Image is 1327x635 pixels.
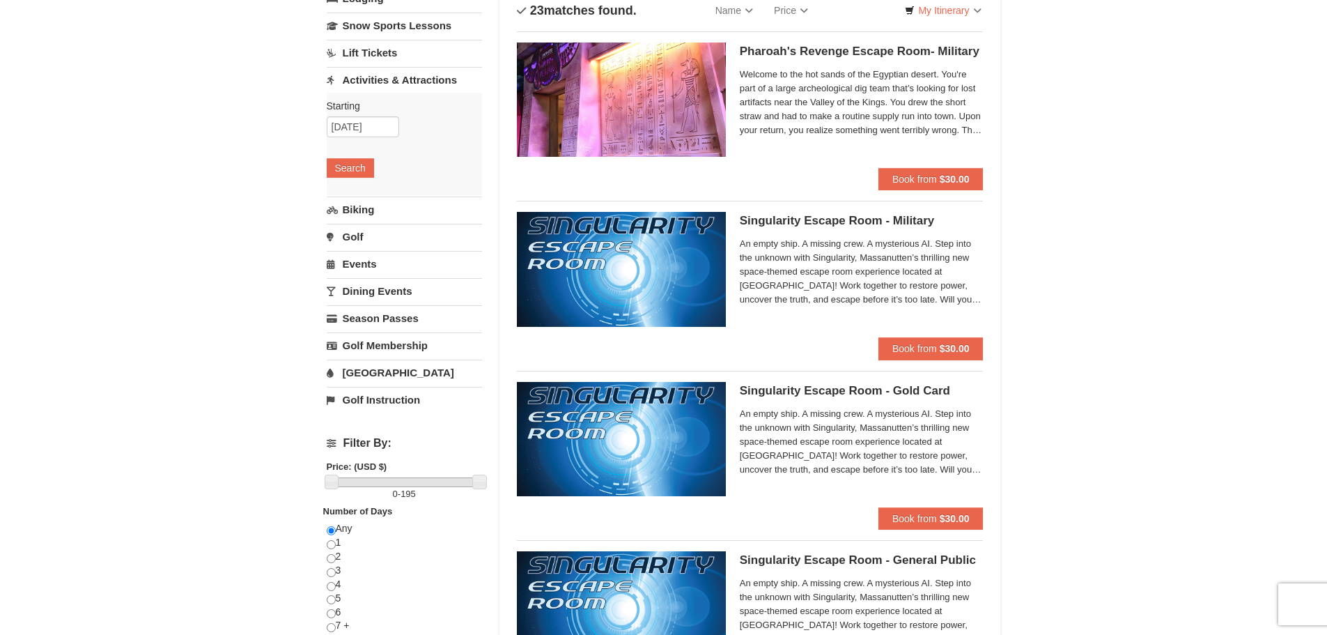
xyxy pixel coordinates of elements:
button: Search [327,158,374,178]
span: An empty ship. A missing crew. A mysterious AI. Step into the unknown with Singularity, Massanutt... [740,237,984,307]
a: Biking [327,197,482,222]
a: Activities & Attractions [327,67,482,93]
h4: matches found. [517,3,637,17]
button: Book from $30.00 [878,337,984,360]
label: Starting [327,99,472,113]
a: Golf Membership [327,332,482,358]
a: Events [327,251,482,277]
strong: Price: (USD $) [327,461,387,472]
a: Snow Sports Lessons [327,13,482,38]
strong: $30.00 [940,343,970,354]
strong: Number of Days [323,506,393,517]
span: Book from [892,174,937,185]
h5: Singularity Escape Room - Military [740,214,984,228]
span: Welcome to the hot sands of the Egyptian desert. You're part of a large archeological dig team th... [740,68,984,137]
h5: Pharoah's Revenge Escape Room- Military [740,45,984,59]
label: - [327,487,482,501]
a: [GEOGRAPHIC_DATA] [327,360,482,385]
img: 6619913-513-94f1c799.jpg [517,382,726,496]
span: 0 [393,489,398,499]
img: 6619913-410-20a124c9.jpg [517,43,726,157]
strong: $30.00 [940,513,970,524]
a: Dining Events [327,278,482,304]
span: Book from [892,513,937,524]
a: Golf Instruction [327,387,482,413]
a: Lift Tickets [327,40,482,66]
strong: $30.00 [940,174,970,185]
a: Golf [327,224,482,250]
button: Book from $30.00 [878,507,984,530]
h4: Filter By: [327,437,482,450]
a: Season Passes [327,305,482,331]
span: An empty ship. A missing crew. A mysterious AI. Step into the unknown with Singularity, Massanutt... [740,407,984,477]
img: 6619913-520-2f5f5301.jpg [517,212,726,326]
h5: Singularity Escape Room - Gold Card [740,384,984,398]
button: Book from $30.00 [878,168,984,190]
span: 195 [401,489,416,499]
span: Book from [892,343,937,354]
h5: Singularity Escape Room - General Public [740,553,984,567]
span: 23 [530,3,544,17]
